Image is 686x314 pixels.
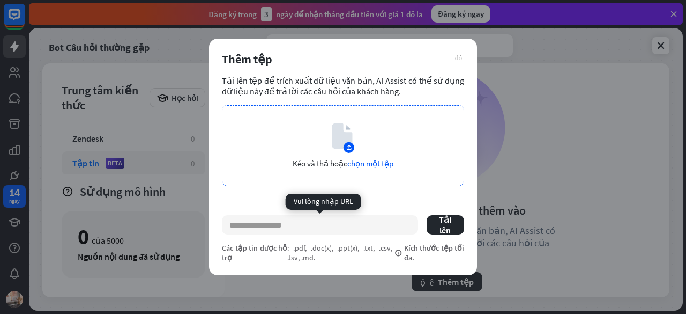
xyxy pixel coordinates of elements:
font: Các tập tin được hỗ trợ [222,243,287,262]
button: Tải lên [427,215,464,235]
font: Kéo và thả hoặc [293,158,347,169]
font: Vui lòng nhập URL [294,196,353,206]
font: Thêm tệp [222,52,272,67]
button: Mở tiện ích trò chuyện LiveChat [9,4,41,36]
font: : .pdf, .doc(x), .ppt(x), .txt, .csv, .tsv, .md. [287,243,392,262]
font: Tải lên tệp để trích xuất dữ liệu văn bản, AI Assist có thể sử dụng dữ liệu này để trả lời các câ... [222,75,464,97]
font: Kích thước tệp tối đa. [404,243,464,262]
font: Tải lên [439,214,451,236]
font: chọn một tệp [347,158,393,169]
